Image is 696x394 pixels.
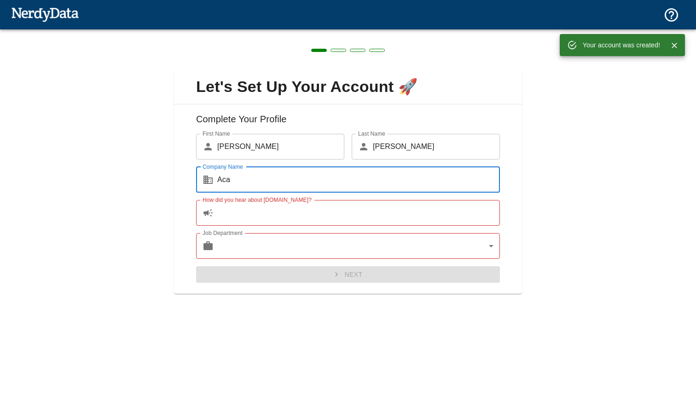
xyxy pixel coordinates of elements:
[667,39,681,52] button: Close
[203,229,243,237] label: Job Department
[358,130,385,137] label: Last Name
[181,77,515,97] span: Let's Set Up Your Account 🚀
[203,196,312,204] label: How did you hear about [DOMAIN_NAME]?
[11,5,79,23] img: NerdyData.com
[203,163,243,171] label: Company Name
[583,37,660,53] div: Your account was created!
[181,112,515,134] h6: Complete Your Profile
[203,130,230,137] label: First Name
[658,1,685,29] button: Support and Documentation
